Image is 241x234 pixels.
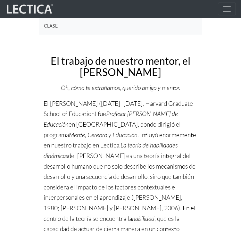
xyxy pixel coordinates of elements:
a: CLASE [44,20,197,32]
font: habilidad [132,215,154,222]
button: Cambiar navegación [218,3,236,15]
font: Mente, Cerebro y Educación [69,131,137,139]
font: El [PERSON_NAME] ([DATE]–[DATE], Harvard Graduate School of Education) fue [44,100,193,118]
font: en [GEOGRAPHIC_DATA], donde dirigió el programa [44,121,181,139]
img: lecticalive [5,3,53,15]
font: La teoría de habilidades dinámicas [44,141,178,160]
font: CLASE [44,23,58,29]
font: El trabajo de nuestro mentor, el [PERSON_NAME] [51,54,190,78]
font: Oh, cómo te extrañamos, querido amigo y mentor. [61,84,180,92]
font: del [PERSON_NAME] es una teoría integral del desarrollo humano que no solo describe los mecanismo... [44,152,195,222]
font: Profesor [PERSON_NAME] de Educación [44,110,178,128]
